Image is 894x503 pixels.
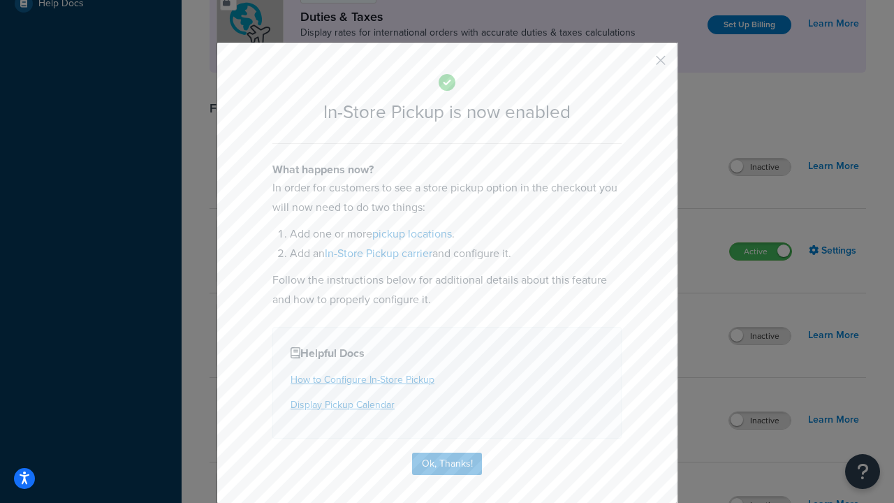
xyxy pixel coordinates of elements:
a: In-Store Pickup carrier [325,245,432,261]
button: Ok, Thanks! [412,453,482,475]
h4: Helpful Docs [291,345,603,362]
h2: In-Store Pickup is now enabled [272,102,622,122]
li: Add one or more . [290,224,622,244]
p: In order for customers to see a store pickup option in the checkout you will now need to do two t... [272,178,622,217]
a: pickup locations [372,226,452,242]
a: How to Configure In-Store Pickup [291,372,434,387]
p: Follow the instructions below for additional details about this feature and how to properly confi... [272,270,622,309]
a: Display Pickup Calendar [291,398,395,412]
li: Add an and configure it. [290,244,622,263]
h4: What happens now? [272,161,622,178]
